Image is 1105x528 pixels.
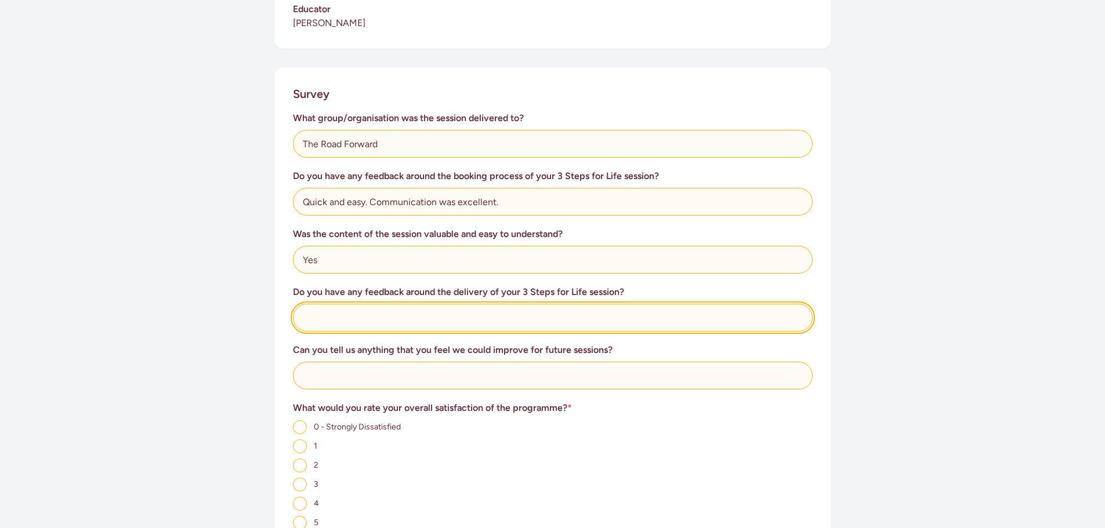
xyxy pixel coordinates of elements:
[314,498,319,508] span: 4
[293,420,307,434] input: 0 - Strongly Dissatisfied
[314,460,318,470] span: 2
[293,227,813,241] h3: Was the content of the session valuable and easy to understand?
[293,285,813,299] h3: Do you have any feedback around the delivery of your 3 Steps for Life session?
[314,518,318,527] span: 5
[314,479,318,489] span: 3
[293,86,329,102] h2: Survey
[293,169,813,183] h3: Do you have any feedback around the booking process of your 3 Steps for Life session?
[293,439,307,453] input: 1
[314,441,317,451] span: 1
[293,2,813,16] h3: Educator
[293,478,307,491] input: 3
[293,458,307,472] input: 2
[293,497,307,511] input: 4
[293,343,813,357] h3: Can you tell us anything that you feel we could improve for future sessions?
[314,422,401,432] span: 0 - Strongly Dissatisfied
[293,401,813,415] h3: What would you rate your overall satisfaction of the programme?
[293,16,813,30] p: [PERSON_NAME]
[293,111,813,125] h3: What group/organisation was the session delivered to?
